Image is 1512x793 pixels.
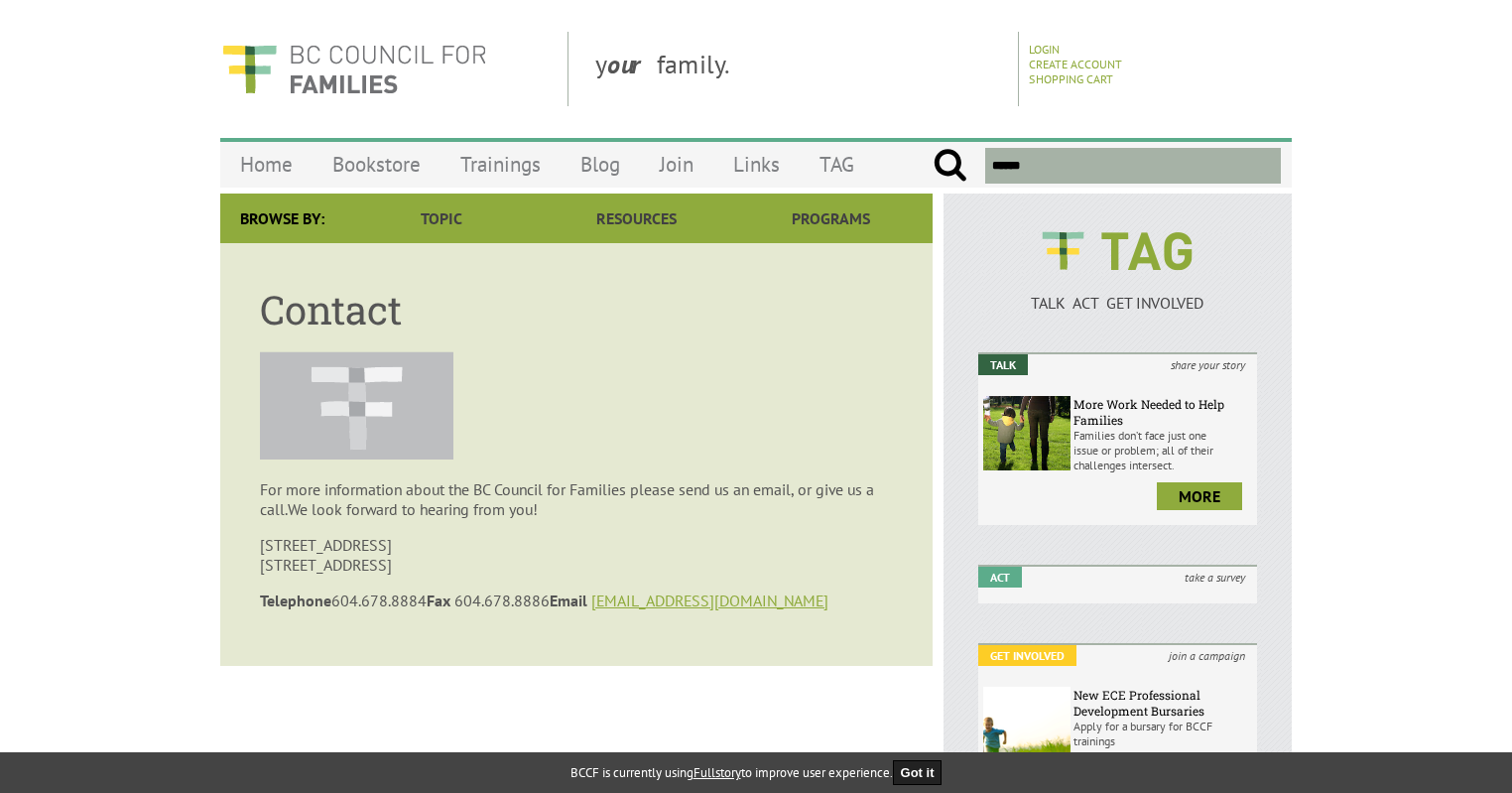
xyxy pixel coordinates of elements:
[260,283,893,335] h1: Contact
[220,32,488,106] img: BC Council for FAMILIES
[539,194,733,243] a: Resources
[1157,482,1242,510] a: more
[978,293,1257,313] p: TALK ACT GET INVOLVED
[1029,71,1113,86] a: Shopping Cart
[288,499,538,519] span: We look forward to hearing from you!
[800,141,874,188] a: TAG
[454,591,591,610] span: 604.678.8886
[260,535,893,575] p: [STREET_ADDRESS] [STREET_ADDRESS]
[713,141,800,188] a: Links
[561,141,640,188] a: Blog
[978,567,1022,588] em: Act
[550,591,587,610] strong: Email
[1159,354,1257,375] i: share your story
[607,48,657,80] strong: our
[220,194,344,243] div: Browse By:
[591,591,828,610] a: [EMAIL_ADDRESS][DOMAIN_NAME]
[344,194,539,243] a: Topic
[1073,687,1252,719] h6: New ECE Professional Development Bursaries
[640,141,713,188] a: Join
[978,645,1076,666] em: Get Involved
[1028,213,1206,289] img: BCCF's TAG Logo
[260,591,893,610] p: 604.678.8884
[313,141,441,188] a: Bookstore
[260,591,331,610] strong: Telephone
[1073,719,1252,748] p: Apply for a bursary for BCCF trainings
[1073,428,1252,472] p: Families don’t face just one issue or problem; all of their challenges intersect.
[978,273,1257,313] a: TALK ACT GET INVOLVED
[441,141,561,188] a: Trainings
[693,764,741,781] a: Fullstory
[427,591,450,610] strong: Fax
[260,479,893,519] p: For more information about the BC Council for Families please send us an email, or give us a call.
[1029,42,1060,57] a: Login
[978,354,1028,375] em: Talk
[734,194,929,243] a: Programs
[1173,567,1257,588] i: take a survey
[893,760,943,785] button: Got it
[1157,645,1257,666] i: join a campaign
[1073,396,1252,428] h6: More Work Needed to Help Families
[1029,57,1122,71] a: Create Account
[579,32,1019,106] div: y family.
[220,141,313,188] a: Home
[933,148,967,184] input: Submit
